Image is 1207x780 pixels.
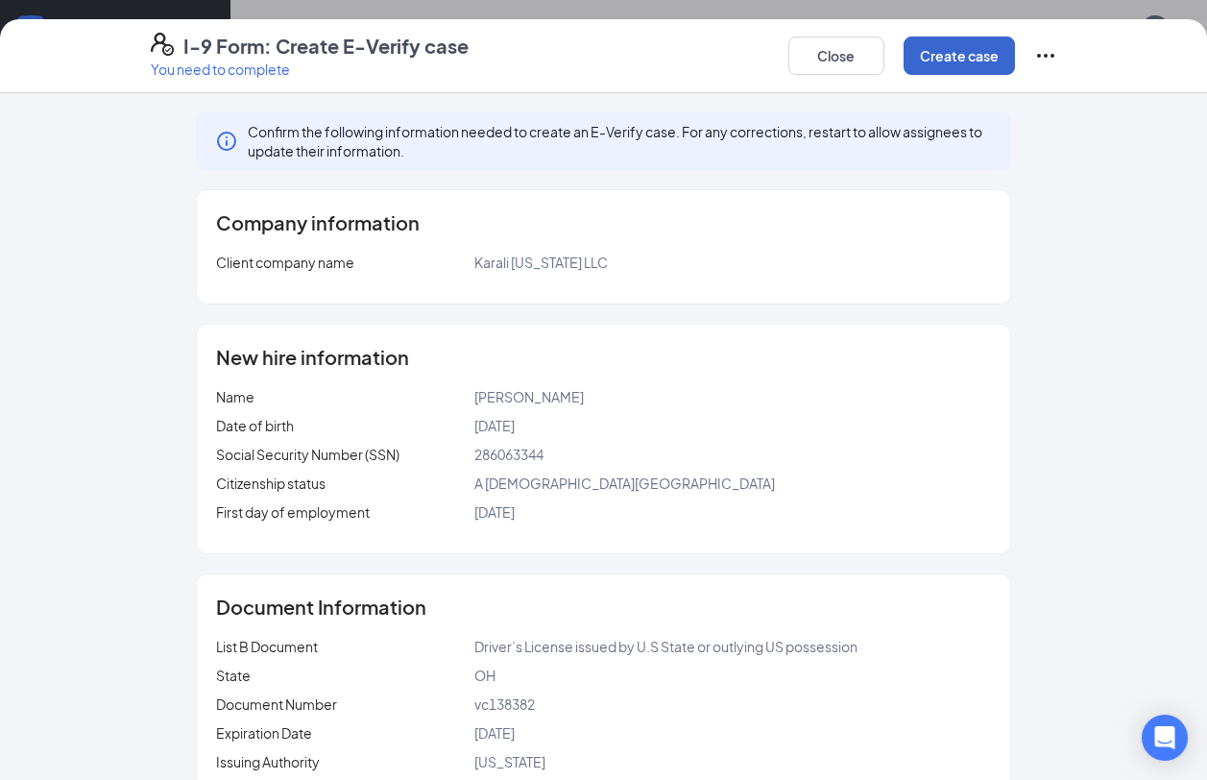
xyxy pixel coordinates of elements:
[216,724,312,742] span: Expiration Date
[216,667,251,684] span: State
[183,33,469,60] h4: I-9 Form: Create E-Verify case
[474,753,545,770] span: [US_STATE]
[904,37,1015,75] button: Create case
[216,388,254,405] span: Name
[216,254,354,271] span: Client company name
[474,388,584,405] span: [PERSON_NAME]
[216,475,326,492] span: Citizenship status
[474,695,535,713] span: vc138382
[474,638,857,655] span: Driver’s License issued by U.S State or outlying US possession
[216,597,426,617] span: Document Information
[216,638,318,655] span: List B Document
[474,254,608,271] span: Karali [US_STATE] LLC
[1142,715,1188,761] div: Open Intercom Messenger
[215,130,238,153] svg: Info
[216,417,294,434] span: Date of birth
[216,503,370,521] span: First day of employment
[474,475,775,492] span: A [DEMOGRAPHIC_DATA][GEOGRAPHIC_DATA]
[788,37,884,75] button: Close
[474,667,495,684] span: OH
[216,446,399,463] span: Social Security Number (SSN)
[151,33,174,56] svg: FormI9EVerifyIcon
[216,348,409,367] span: New hire information
[474,446,543,463] span: 286063344
[474,503,515,521] span: [DATE]
[216,753,320,770] span: Issuing Authority
[151,60,469,79] p: You need to complete
[216,695,337,713] span: Document Number
[216,213,420,232] span: Company information
[474,724,515,742] span: [DATE]
[474,417,515,434] span: [DATE]
[248,122,993,160] span: Confirm the following information needed to create an E-Verify case. For any corrections, restart...
[1034,44,1057,67] svg: Ellipses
